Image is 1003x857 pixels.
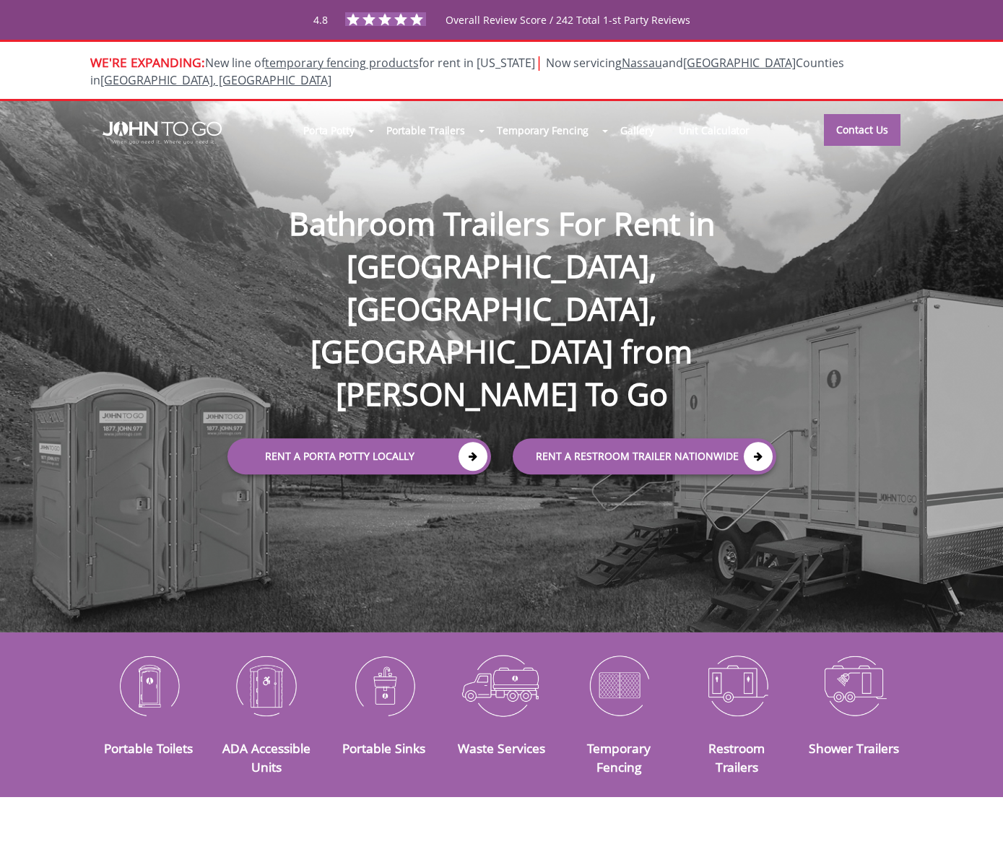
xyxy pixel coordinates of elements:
[689,648,785,723] img: Restroom-Trailers-icon_N.png
[571,648,667,723] img: Temporary-Fencing-cion_N.png
[222,739,311,775] a: ADA Accessible Units
[374,115,477,146] a: Portable Trailers
[227,438,491,474] a: Rent a Porta Potty Locally
[101,648,197,723] img: Portable-Toilets-icon_N.png
[622,55,662,71] a: Nassau
[265,55,419,71] a: temporary fencing products
[218,648,314,723] img: ADA-Accessible-Units-icon_N.png
[104,739,193,757] a: Portable Toilets
[291,115,367,146] a: Porta Potty
[587,739,651,775] a: Temporary Fencing
[342,739,425,757] a: Portable Sinks
[103,121,222,144] img: JOHN to go
[213,156,791,416] h1: Bathroom Trailers For Rent in [GEOGRAPHIC_DATA], [GEOGRAPHIC_DATA], [GEOGRAPHIC_DATA] from [PERSO...
[513,438,776,474] a: rent a RESTROOM TRAILER Nationwide
[313,13,328,27] span: 4.8
[458,739,545,757] a: Waste Services
[535,52,543,71] span: |
[824,114,900,146] a: Contact Us
[453,648,550,723] img: Waste-Services-icon_N.png
[683,55,796,71] a: [GEOGRAPHIC_DATA]
[608,115,666,146] a: Gallery
[90,53,205,71] span: WE'RE EXPANDING:
[336,648,432,723] img: Portable-Sinks-icon_N.png
[100,72,331,88] a: [GEOGRAPHIC_DATA], [GEOGRAPHIC_DATA]
[446,13,690,56] span: Overall Review Score / 242 Total 1-st Party Reviews
[485,115,601,146] a: Temporary Fencing
[667,115,763,146] a: Unit Calculator
[90,55,844,89] span: New line of for rent in [US_STATE]
[807,648,903,723] img: Shower-Trailers-icon_N.png
[708,739,765,775] a: Restroom Trailers
[809,739,899,757] a: Shower Trailers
